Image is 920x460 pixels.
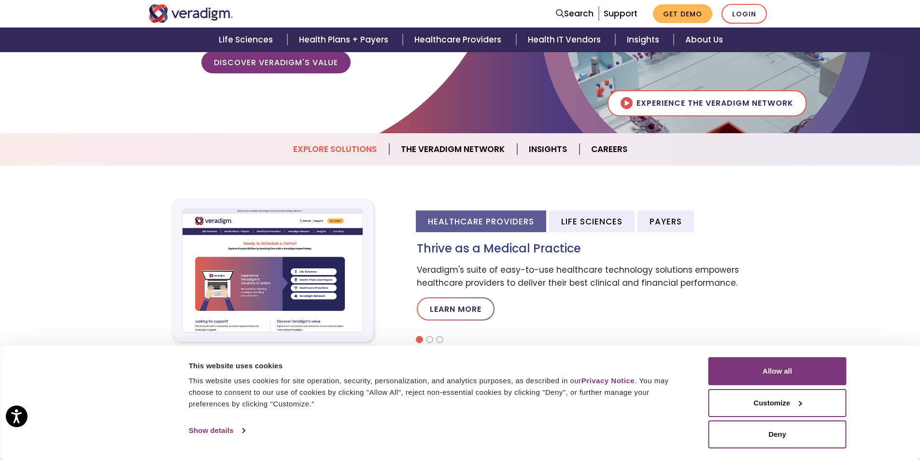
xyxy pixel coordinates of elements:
a: Discover Veradigm's Value [201,51,351,73]
a: Search [556,7,594,20]
a: About Us [674,28,735,52]
a: Insights [615,28,674,52]
a: Life Sciences [207,28,287,52]
img: Veradigm logo [149,4,233,23]
a: Support [604,8,637,19]
li: Healthcare Providers [416,210,546,232]
a: Show details [189,423,245,438]
a: Get Demo [653,4,712,23]
p: Veradigm's suite of easy-to-use healthcare technology solutions empowers healthcare providers to ... [417,264,772,290]
button: Customize [708,389,847,417]
li: Payers [637,210,694,232]
div: This website uses cookies for site operation, security, personalization, and analytics purposes, ... [189,375,687,410]
h3: Thrive as a Medical Practice [417,242,772,256]
a: Login [722,4,767,24]
li: Life Sciences [549,210,635,232]
a: Careers [580,137,639,162]
a: Health IT Vendors [516,28,615,52]
a: Privacy Notice [581,376,635,385]
a: Health Plans + Payers [287,28,403,52]
a: Learn More [417,297,495,321]
a: Explore Solutions [282,137,389,162]
a: Insights [517,137,580,162]
a: The Veradigm Network [389,137,517,162]
button: Allow all [708,357,847,385]
a: Healthcare Providers [403,28,516,52]
div: This website uses cookies [189,360,687,372]
button: Deny [708,420,847,448]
